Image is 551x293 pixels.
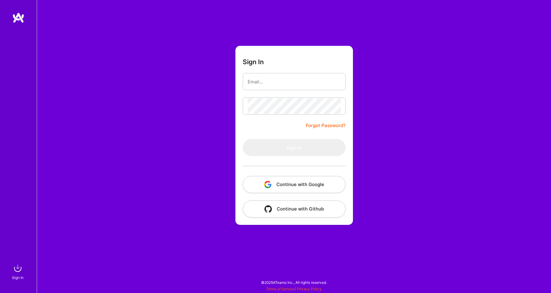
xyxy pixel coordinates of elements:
[266,287,295,291] a: Terms of Service
[243,176,346,193] button: Continue with Google
[264,205,272,213] img: icon
[266,287,322,291] span: |
[297,287,322,291] a: Privacy Policy
[12,12,24,23] img: logo
[243,200,346,218] button: Continue with Github
[243,139,346,156] button: Sign In
[37,275,551,290] div: © 2025 ATeams Inc., All rights reserved.
[243,58,264,66] h3: Sign In
[306,122,346,129] a: Forgot Password?
[264,181,272,188] img: icon
[248,74,341,90] input: Email...
[12,262,24,274] img: sign in
[13,262,24,281] a: sign inSign In
[12,274,24,281] div: Sign In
